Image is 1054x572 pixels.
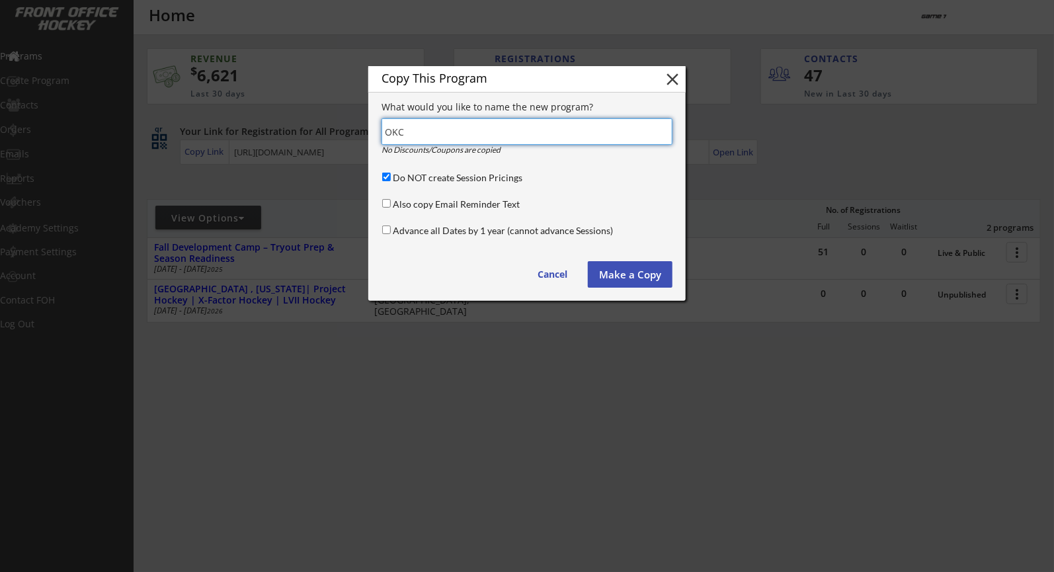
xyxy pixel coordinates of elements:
[393,225,613,236] label: Advance all Dates by 1 year (cannot advance Sessions)
[393,198,520,210] label: Also copy Email Reminder Text
[382,146,577,154] div: No Discounts/Coupons are copied
[393,172,522,183] label: Do NOT create Session Pricings
[663,69,682,89] button: close
[524,261,581,288] button: Cancel
[382,72,642,84] div: Copy This Program
[588,261,672,288] button: Make a Copy
[382,102,672,112] div: What would you like to name the new program?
